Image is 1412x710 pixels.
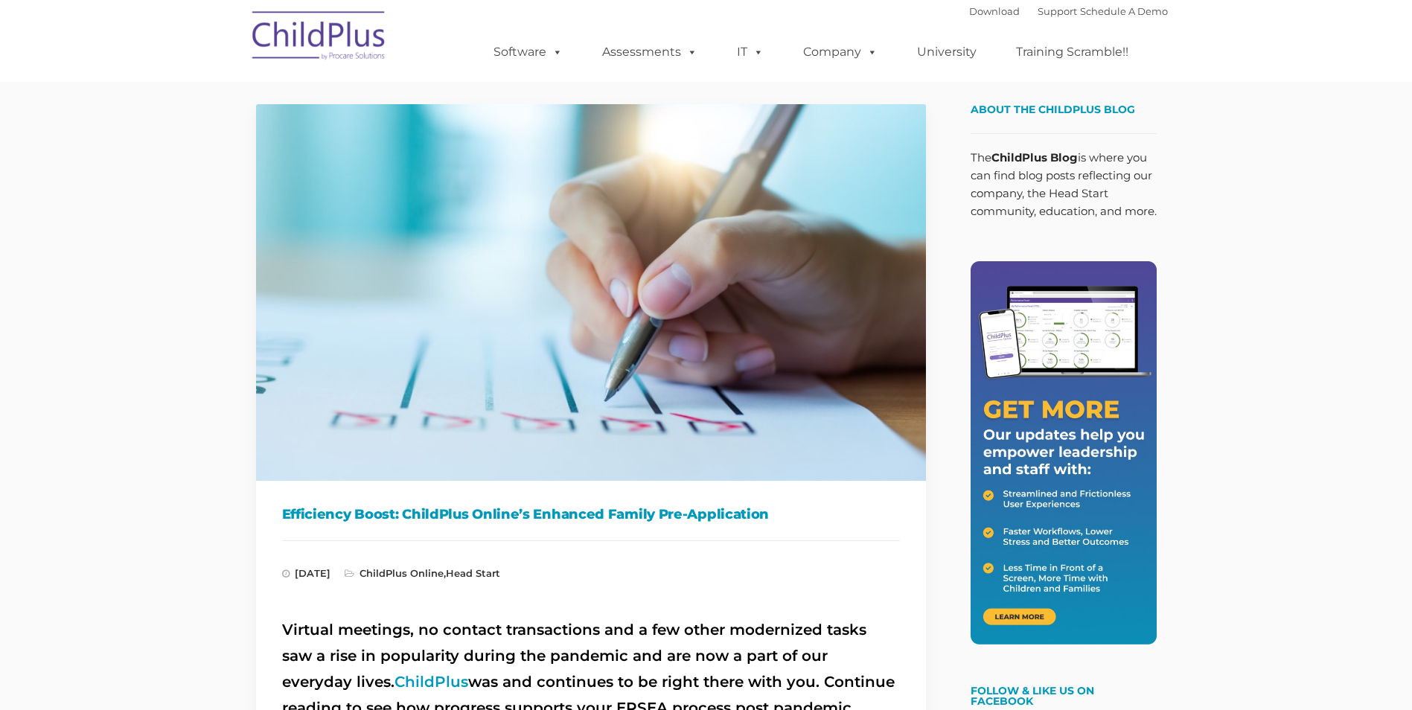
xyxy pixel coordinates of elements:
[971,103,1135,116] span: About the ChildPlus Blog
[587,37,712,67] a: Assessments
[245,1,394,75] img: ChildPlus by Procare Solutions
[1080,5,1168,17] a: Schedule A Demo
[282,567,330,579] span: [DATE]
[479,37,578,67] a: Software
[345,567,500,579] span: ,
[1001,37,1143,67] a: Training Scramble!!
[256,104,926,481] img: Efficiency Boost: ChildPlus Online's Enhanced Family Pre-Application Process - Streamlining Appli...
[969,5,1168,17] font: |
[446,567,500,579] a: Head Start
[394,673,468,691] a: ChildPlus
[282,503,900,525] h1: Efficiency Boost: ChildPlus Online’s Enhanced Family Pre-Application
[971,149,1157,220] p: The is where you can find blog posts reflecting our company, the Head Start community, education,...
[991,150,1078,164] strong: ChildPlus Blog
[360,567,444,579] a: ChildPlus Online
[969,5,1020,17] a: Download
[722,37,779,67] a: IT
[788,37,892,67] a: Company
[971,261,1157,645] img: Get More - Our updates help you empower leadership and staff.
[1038,5,1077,17] a: Support
[902,37,991,67] a: University
[971,684,1094,708] a: Follow & Like Us on Facebook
